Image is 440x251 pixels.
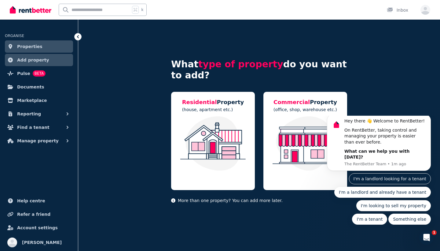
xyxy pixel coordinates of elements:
h4: What do you want to add? [171,59,347,81]
button: Quick reply: I'm a tenant [34,98,69,109]
button: Quick reply: I'm looking to sell my property [38,84,113,96]
span: ORGANISE [5,34,24,38]
h5: Property [273,98,337,107]
a: Refer a friend [5,208,73,220]
a: PulseBETA [5,67,73,80]
div: Hey there 👋 Welcome to RentBetter! [27,2,108,9]
span: Add property [17,56,49,64]
span: 1 [432,230,437,235]
a: Add property [5,54,73,66]
span: Account settings [17,224,58,231]
button: Quick reply: Something else [71,98,113,109]
iframe: Intercom notifications message [318,116,440,228]
p: More than one property? You can add more later. [171,197,347,204]
span: Documents [17,83,44,91]
span: Reporting [17,110,41,118]
span: Refer a friend [17,211,50,218]
button: Quick reply: I'm a landlord looking for a tenant [31,58,113,69]
span: Find a tenant [17,124,50,131]
a: Properties [5,40,73,53]
a: Help centre [5,195,73,207]
span: Residential [182,99,217,105]
img: Profile image for The RentBetter Team [14,4,24,14]
img: Commercial Property [269,116,341,171]
span: k [141,7,143,12]
p: Message from The RentBetter Team, sent 1m ago [27,46,108,51]
div: On RentBetter, taking control and managing your property is easier than ever before. [27,12,108,30]
span: Properties [17,43,42,50]
a: Marketplace [5,94,73,107]
span: [PERSON_NAME] [22,239,62,246]
iframe: Intercom live chat [419,230,434,245]
span: Commercial [273,99,310,105]
div: Inbox [387,7,408,13]
button: Quick reply: I'm a landlord and already have a tenant [16,71,113,82]
span: Manage property [17,137,59,144]
a: Account settings [5,222,73,234]
img: Residential Property [177,116,249,171]
span: BETA [33,70,46,77]
button: Manage property [5,135,73,147]
img: RentBetter [10,5,51,14]
a: Documents [5,81,73,93]
p: (office, shop, warehouse etc.) [273,107,337,113]
button: Reporting [5,108,73,120]
div: Message content [27,2,108,45]
span: Help centre [17,197,45,204]
h5: Property [182,98,244,107]
p: (house, apartment etc.) [182,107,244,113]
button: Find a tenant [5,121,73,133]
div: Quick reply options [9,58,113,109]
span: Marketplace [17,97,47,104]
b: What can we help you with [DATE]? [27,33,92,44]
span: type of property [198,59,283,69]
span: Pulse [17,70,30,77]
